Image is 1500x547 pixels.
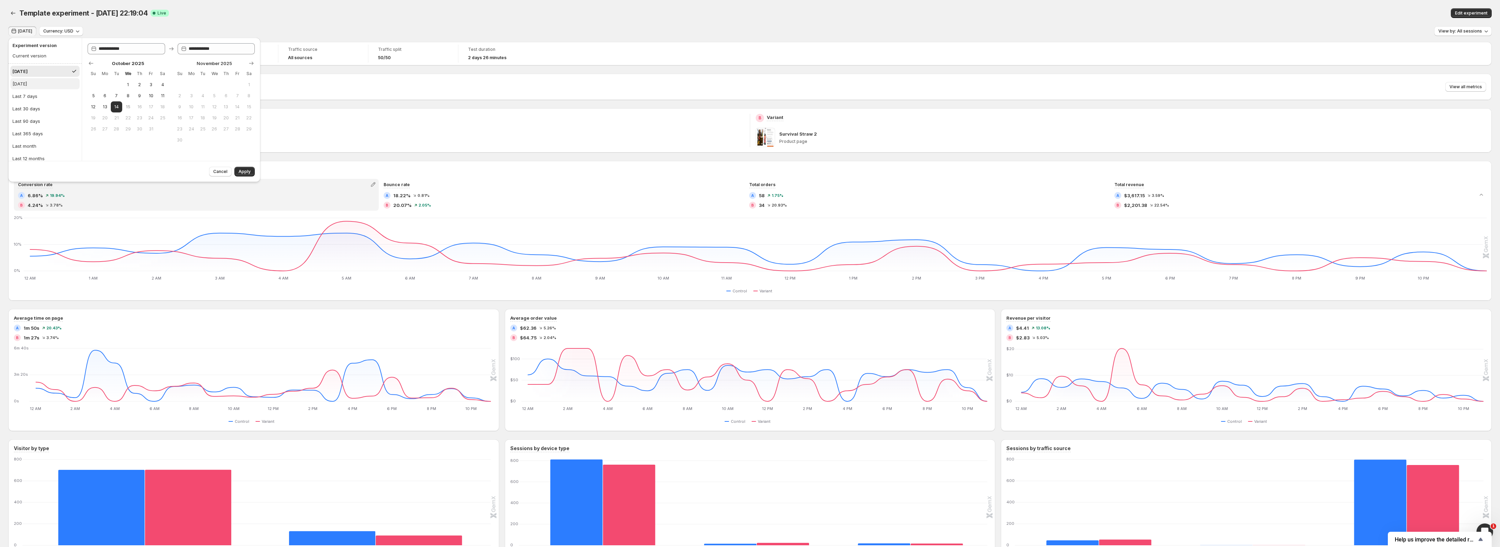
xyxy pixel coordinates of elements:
[384,182,410,187] span: Bounce rate
[14,314,63,321] h3: Average time on page
[753,287,775,295] button: Variant
[1006,314,1051,321] h3: Revenue per visitor
[90,126,96,132] span: 26
[10,153,80,164] button: Last 12 months
[1292,276,1301,281] text: 8 PM
[234,115,240,121] span: 21
[223,93,229,99] span: 6
[10,140,80,152] button: Last month
[779,130,817,137] p: Survival Straw 2
[239,169,251,174] span: Apply
[148,104,154,110] span: 17
[157,112,168,124] button: Saturday October 25 2025
[1254,419,1267,424] span: Variant
[114,71,119,76] span: Tu
[89,276,98,281] text: 1 AM
[405,276,415,281] text: 6 AM
[680,459,833,545] g: Tablet: Control 15,Variant 23
[246,93,252,99] span: 8
[417,193,430,198] span: 0.81%
[234,93,240,99] span: 7
[758,419,771,424] span: Variant
[177,115,183,121] span: 16
[288,46,358,61] a: Traffic sourceAll sources
[148,126,154,132] span: 31
[145,90,157,101] button: Friday October 10 2025
[12,52,46,59] div: Current version
[174,135,186,146] button: Sunday November 30 2025
[177,93,183,99] span: 2
[975,276,985,281] text: 3 PM
[378,55,391,61] span: 50/50
[220,124,232,135] button: Thursday November 27 2025
[200,126,206,132] span: 25
[160,82,165,88] span: 4
[1152,193,1164,198] span: 3.59%
[1227,419,1242,424] span: Control
[1022,459,1176,545] g: Direct: Control 46,Variant 53
[90,71,96,76] span: Su
[88,90,99,101] button: Sunday October 5 2025
[43,28,73,34] span: Currency: USD
[595,276,605,281] text: 9 AM
[1154,203,1169,207] span: 22.54%
[419,203,431,207] span: 2.05%
[262,419,275,424] span: Variant
[16,326,19,330] h2: A
[1221,417,1245,426] button: Control
[12,155,45,162] div: Last 12 months
[29,459,260,545] g: New: Control 703,Variant 704
[114,104,119,110] span: 14
[122,90,134,101] button: Wednesday October 8 2025
[177,126,183,132] span: 23
[243,112,255,124] button: Saturday November 22 2025
[721,276,732,281] text: 11 AM
[232,68,243,79] th: Friday
[1330,459,1483,545] g: Paid social: Control 798,Variant 748
[772,203,787,207] span: 20.93%
[386,193,388,198] h2: A
[125,126,131,132] span: 29
[232,112,243,124] button: Friday November 21 2025
[212,71,217,76] span: We
[232,101,243,112] button: Friday November 14 2025
[1455,10,1488,16] span: Edit experiment
[1124,202,1147,209] span: $2,201.38
[833,459,987,545] g: Desktop: Control 18,Variant 16
[1036,326,1050,330] span: 13.08%
[8,26,36,36] button: [DATE]
[102,115,108,121] span: 20
[342,276,351,281] text: 5 AM
[8,8,18,18] button: Back
[136,104,142,110] span: 16
[246,126,252,132] span: 29
[177,137,183,143] span: 30
[12,118,40,125] div: Last 90 days
[232,90,243,101] button: Friday November 7 2025
[39,26,83,36] button: Currency: USD
[849,276,857,281] text: 1 PM
[393,192,411,199] span: 18.22%
[772,193,783,198] span: 1.75%
[10,103,80,114] button: Last 30 days
[526,459,680,545] g: Mobile: Control 812,Variant 763
[1476,523,1493,540] iframe: Intercom live chat
[260,459,491,545] g: Returning: Control 131,Variant 91
[1445,82,1486,92] button: View all metrics
[10,78,80,89] button: [DATE]
[114,126,119,132] span: 28
[10,116,80,127] button: Last 90 days
[209,90,220,101] button: Wednesday November 5 2025
[209,167,232,176] button: Cancel
[111,101,122,112] button: Start of range Tuesday October 14 2025
[12,68,28,75] div: [DATE]
[223,115,229,121] span: 20
[1102,276,1111,281] text: 5 PM
[751,193,754,198] h2: A
[246,58,256,68] button: Show next month, December 2025
[136,82,142,88] span: 2
[759,202,765,209] span: 34
[912,276,921,281] text: 2 PM
[200,93,206,99] span: 4
[188,104,194,110] span: 10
